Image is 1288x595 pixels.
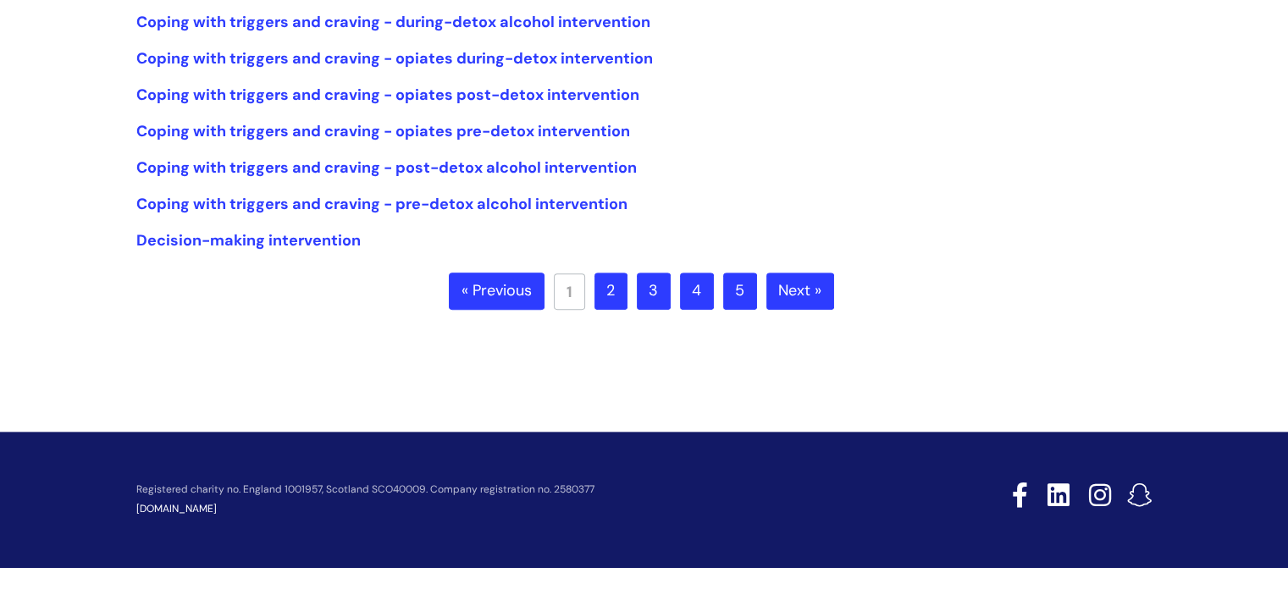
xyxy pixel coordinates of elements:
a: 3 [637,273,671,310]
a: Decision-making intervention [136,230,361,251]
a: 5 [723,273,757,310]
a: 2 [594,273,627,310]
a: Coping with triggers and craving - post-detox alcohol intervention [136,157,637,178]
a: [DOMAIN_NAME] [136,502,217,515]
a: « Previous [449,273,544,310]
a: Next » [766,273,834,310]
a: Coping with triggers and craving - opiates during-detox intervention [136,48,653,69]
a: Coping with triggers and craving - opiates pre-detox intervention [136,121,630,141]
a: Coping with triggers and craving - opiates post-detox intervention [136,85,639,105]
p: Registered charity no. England 1001957, Scotland SCO40009. Company registration no. 2580377 [136,484,892,495]
a: Coping with triggers and craving - during-detox alcohol intervention [136,12,650,32]
a: 1 [554,273,585,310]
a: 4 [680,273,714,310]
a: Coping with triggers and craving - pre-detox alcohol intervention [136,194,627,214]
